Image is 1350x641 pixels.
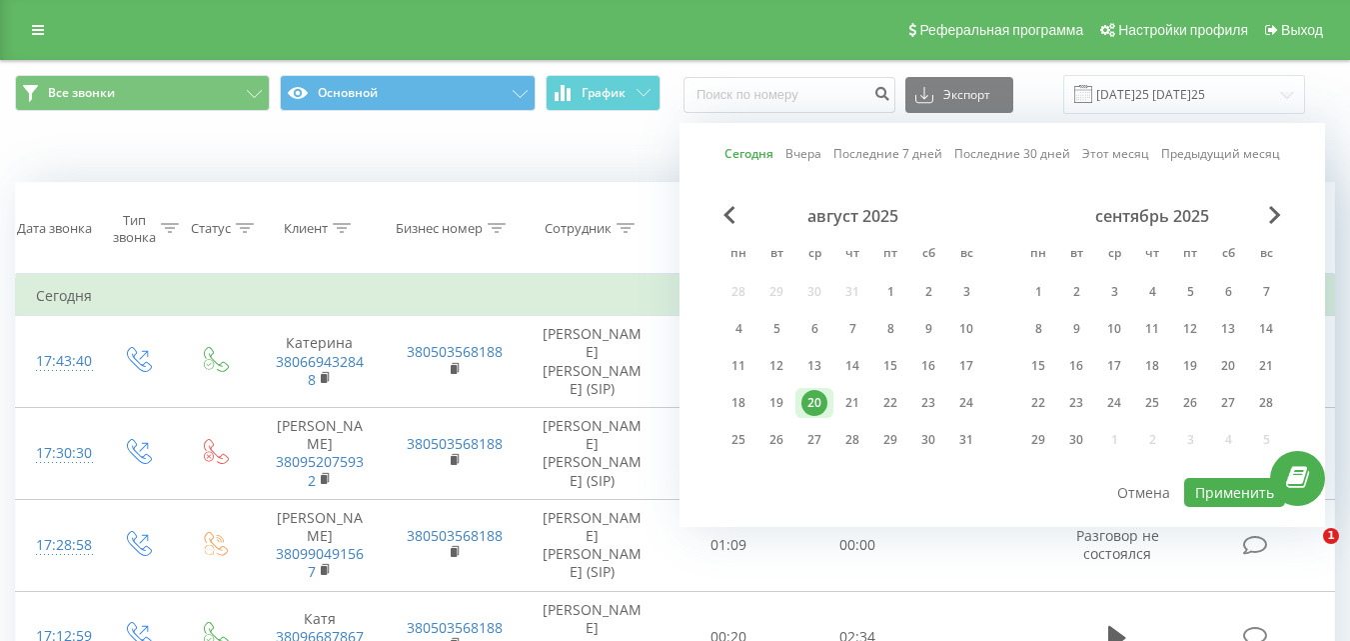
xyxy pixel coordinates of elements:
[36,342,78,381] div: 17:43:40
[1247,277,1285,307] div: вс 7 сент. 2025 г.
[915,279,941,305] div: 2
[913,240,943,270] abbr: суббота
[1076,526,1159,563] span: Разговор не состоялся
[915,316,941,342] div: 9
[839,353,865,379] div: 14
[253,499,387,591] td: [PERSON_NAME]
[1061,240,1091,270] abbr: вторник
[725,316,751,342] div: 4
[665,499,793,591] td: 01:09
[1118,22,1248,38] span: Настройки профиля
[947,277,985,307] div: вс 3 авг. 2025 г.
[1161,144,1280,163] a: Предыдущий месяц
[1019,277,1057,307] div: пн 1 сент. 2025 г.
[1139,316,1165,342] div: 11
[1253,316,1279,342] div: 14
[1137,240,1167,270] abbr: четверг
[1247,314,1285,344] div: вс 14 сент. 2025 г.
[763,353,789,379] div: 12
[1133,388,1171,418] div: чт 25 сент. 2025 г.
[396,220,483,237] div: Бизнес номер
[795,314,833,344] div: ср 6 авг. 2025 г.
[1057,388,1095,418] div: вт 23 сент. 2025 г.
[877,390,903,416] div: 22
[757,425,795,455] div: вт 26 авг. 2025 г.
[795,351,833,381] div: ср 13 авг. 2025 г.
[763,427,789,453] div: 26
[1063,316,1089,342] div: 9
[953,353,979,379] div: 17
[1133,314,1171,344] div: чт 11 сент. 2025 г.
[757,314,795,344] div: вт 5 авг. 2025 г.
[1282,528,1330,576] iframe: Intercom live chat
[1253,353,1279,379] div: 21
[1025,279,1051,305] div: 1
[799,240,829,270] abbr: среда
[875,240,905,270] abbr: пятница
[1063,427,1089,453] div: 30
[757,351,795,381] div: вт 12 авг. 2025 г.
[1177,316,1203,342] div: 12
[919,22,1083,38] span: Реферальная программа
[801,353,827,379] div: 13
[719,351,757,381] div: пн 11 авг. 2025 г.
[1063,390,1089,416] div: 23
[1101,353,1127,379] div: 17
[801,390,827,416] div: 20
[1175,240,1205,270] abbr: пятница
[276,352,364,389] a: 380669432848
[1019,206,1285,226] div: сентябрь 2025
[36,526,78,565] div: 17:28:58
[1139,279,1165,305] div: 4
[1177,390,1203,416] div: 26
[909,314,947,344] div: сб 9 авг. 2025 г.
[546,75,661,111] button: График
[909,277,947,307] div: сб 2 авг. 2025 г.
[1209,277,1247,307] div: сб 6 сент. 2025 г.
[253,408,387,500] td: [PERSON_NAME]
[1215,353,1241,379] div: 20
[1133,277,1171,307] div: чт 4 сент. 2025 г.
[1099,240,1129,270] abbr: среда
[683,77,895,113] input: Поиск по номеру
[1133,351,1171,381] div: чт 18 сент. 2025 г.
[1019,425,1057,455] div: пн 29 сент. 2025 г.
[763,390,789,416] div: 19
[1057,425,1095,455] div: вт 30 сент. 2025 г.
[113,212,156,246] div: Тип звонка
[1019,314,1057,344] div: пн 8 сент. 2025 г.
[1184,478,1285,507] button: Применить
[16,276,1335,316] td: Сегодня
[1019,351,1057,381] div: пн 15 сент. 2025 г.
[191,220,231,237] div: Статус
[871,314,909,344] div: пт 8 авг. 2025 г.
[953,316,979,342] div: 10
[801,316,827,342] div: 6
[1177,353,1203,379] div: 19
[1171,388,1209,418] div: пт 26 сент. 2025 г.
[837,240,867,270] abbr: четверг
[1253,279,1279,305] div: 7
[1215,316,1241,342] div: 13
[1025,427,1051,453] div: 29
[1057,277,1095,307] div: вт 2 сент. 2025 г.
[1025,353,1051,379] div: 15
[947,351,985,381] div: вс 17 авг. 2025 г.
[582,86,626,100] span: График
[833,144,942,163] a: Последние 7 дней
[877,316,903,342] div: 8
[1057,351,1095,381] div: вт 16 сент. 2025 г.
[276,544,364,581] a: 380990491567
[763,316,789,342] div: 5
[877,279,903,305] div: 1
[915,390,941,416] div: 23
[871,425,909,455] div: пт 29 авг. 2025 г.
[953,390,979,416] div: 24
[785,144,821,163] a: Вчера
[723,206,735,224] span: Previous Month
[1253,390,1279,416] div: 28
[1215,279,1241,305] div: 6
[665,316,793,408] td: 00:23
[833,351,871,381] div: чт 14 авг. 2025 г.
[1101,316,1127,342] div: 10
